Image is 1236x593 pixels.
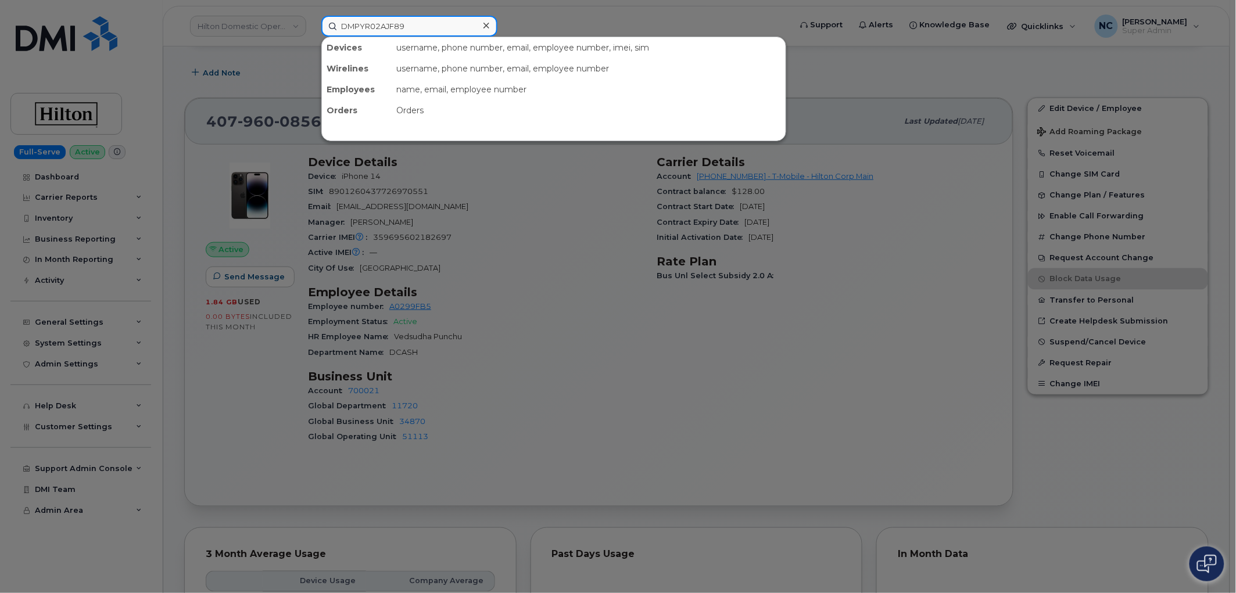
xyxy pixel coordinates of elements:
img: Open chat [1197,555,1217,573]
div: name, email, employee number [392,79,786,100]
input: Find something... [321,16,497,37]
div: Wirelines [322,58,392,79]
div: Orders [392,100,786,121]
div: Devices [322,37,392,58]
div: Orders [322,100,392,121]
div: Employees [322,79,392,100]
div: username, phone number, email, employee number, imei, sim [392,37,786,58]
div: username, phone number, email, employee number [392,58,786,79]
